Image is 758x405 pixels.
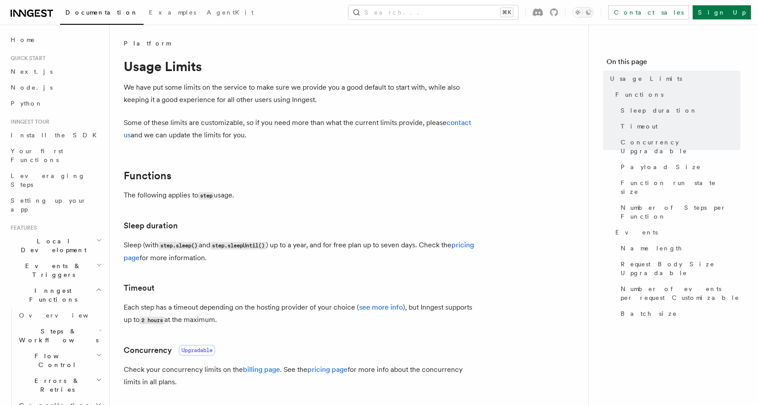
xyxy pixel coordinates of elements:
span: Documentation [65,9,138,16]
button: Toggle dark mode [572,7,594,18]
code: 2 hours [140,317,164,324]
h1: Usage Limits [124,58,477,74]
a: Timeout [124,282,155,294]
a: Home [7,32,104,48]
span: Errors & Retries [15,376,96,394]
span: Python [11,100,43,107]
span: Number of events per request Customizable [621,284,740,302]
code: step.sleep() [159,242,199,250]
a: billing page [243,365,280,374]
a: Functions [612,87,740,102]
span: Sleep duration [621,106,697,115]
a: Request Body Size Upgradable [617,256,740,281]
a: Contact sales [608,5,689,19]
button: Inngest Functions [7,283,104,307]
span: Inngest tour [7,118,49,125]
a: AgentKit [201,3,259,24]
a: Timeout [617,118,740,134]
span: Your first Functions [11,148,63,163]
span: Events & Triggers [7,261,96,279]
a: Sleep duration [617,102,740,118]
span: Examples [149,9,196,16]
p: We have put some limits on the service to make sure we provide you a good default to start with, ... [124,81,477,106]
span: Home [11,35,35,44]
a: Documentation [60,3,144,25]
code: step.sleepUntil() [210,242,266,250]
h4: On this page [606,57,740,71]
a: Batch size [617,306,740,322]
button: Search...⌘K [349,5,518,19]
span: Functions [615,90,663,99]
button: Errors & Retries [15,373,104,397]
a: ConcurrencyUpgradable [124,344,215,356]
a: Sign Up [693,5,751,19]
a: see more info [359,303,403,311]
p: Check your concurrency limits on the . See the for more info about the concurrency limits in all ... [124,363,477,388]
span: Events [615,228,658,237]
span: Upgradable [179,345,215,356]
span: Platform [124,39,171,48]
span: Next.js [11,68,53,75]
span: Setting up your app [11,197,87,213]
a: Next.js [7,64,104,79]
span: Concurrency Upgradable [621,138,740,155]
span: Quick start [7,55,45,62]
span: Overview [19,312,110,319]
span: Number of Steps per Function [621,203,740,221]
span: Leveraging Steps [11,172,85,188]
button: Events & Triggers [7,258,104,283]
a: Name length [617,240,740,256]
a: Your first Functions [7,143,104,168]
span: Timeout [621,122,658,131]
span: Node.js [11,84,53,91]
span: Flow Control [15,352,96,369]
a: Install the SDK [7,127,104,143]
a: Functions [124,170,171,182]
span: Payload Size [621,163,701,171]
p: The following applies to usage. [124,189,477,202]
p: Each step has a timeout depending on the hosting provider of your choice ( ), but Inngest support... [124,301,477,326]
span: Install the SDK [11,132,102,139]
a: Function run state size [617,175,740,200]
a: Leveraging Steps [7,168,104,193]
span: AgentKit [207,9,254,16]
p: Some of these limits are customizable, so if you need more than what the current limits provide, ... [124,117,477,141]
a: Concurrency Upgradable [617,134,740,159]
a: pricing page [307,365,348,374]
span: Inngest Functions [7,286,95,304]
button: Flow Control [15,348,104,373]
a: Events [612,224,740,240]
code: step [198,192,214,200]
a: Sleep duration [124,220,178,232]
a: Python [7,95,104,111]
span: Steps & Workflows [15,327,99,344]
span: Usage Limits [610,74,682,83]
a: Overview [15,307,104,323]
a: Payload Size [617,159,740,175]
a: Examples [144,3,201,24]
button: Steps & Workflows [15,323,104,348]
span: Batch size [621,309,677,318]
a: Usage Limits [606,71,740,87]
span: Local Development [7,237,96,254]
kbd: ⌘K [500,8,513,17]
span: Function run state size [621,178,740,196]
a: Node.js [7,79,104,95]
button: Local Development [7,233,104,258]
p: Sleep (with and ) up to a year, and for free plan up to seven days. Check the for more information. [124,239,477,264]
span: Name length [621,244,682,253]
a: Number of events per request Customizable [617,281,740,306]
a: Number of Steps per Function [617,200,740,224]
a: Setting up your app [7,193,104,217]
span: Features [7,224,37,231]
span: Request Body Size Upgradable [621,260,740,277]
